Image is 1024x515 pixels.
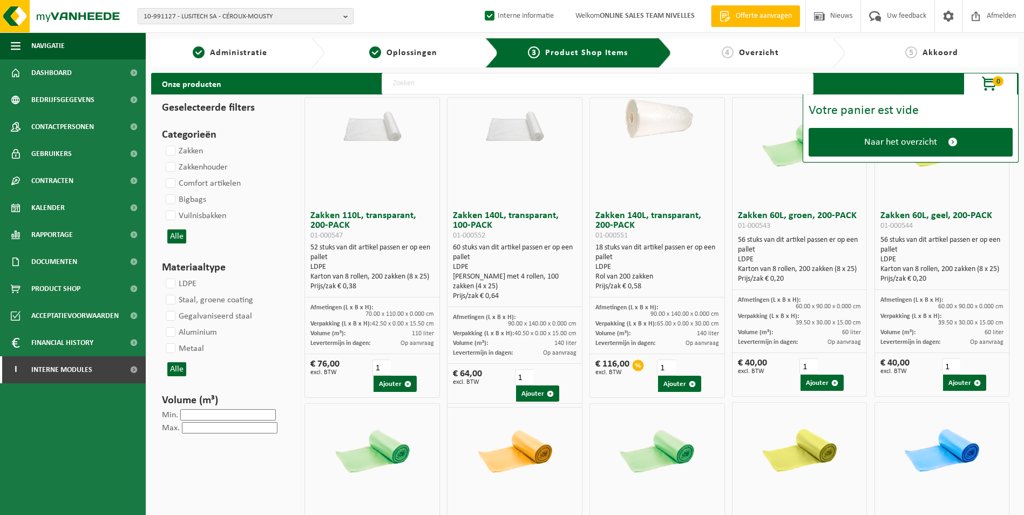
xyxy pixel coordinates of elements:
[379,381,402,388] font: Ajouter
[595,340,655,347] span: Levertermijn in dagen:
[809,128,1013,157] a: Naar het overzicht
[453,211,559,240] font: Zakken 140L, transparant, 100-PACK
[483,8,554,24] label: Interne informatie
[801,375,844,391] button: Ajouter
[515,369,533,385] input: 1
[880,222,913,230] span: 01-000544
[508,321,577,327] span: 90.00 x 140.00 x 0.000 cm
[711,5,800,27] a: Offerte aanvragen
[31,302,119,329] span: Acceptatievoorwaarden
[880,265,1004,274] div: Karton van 8 rollen, 200 zakken (8 x 25)
[31,275,80,302] span: Product Shop
[310,282,434,292] div: Prijs/zak € 0,38
[453,379,482,385] span: excl. BTW
[880,255,1004,265] div: LDPE
[738,236,858,254] font: 56 stuks van dit artikel passen er op een pallet
[164,276,196,292] label: LDPE
[453,330,514,337] span: Verpakking (L x B x H):
[162,100,285,116] h3: Geselecteerde filters
[327,98,418,144] img: 01-000547
[327,404,418,496] img: 01-000548
[677,46,823,59] a: 4Overzicht
[657,321,719,327] span: 65.00 x 0.00 x 30.00 cm
[970,339,1003,345] span: Op aanvraag
[595,262,719,272] div: LDPE
[31,140,72,167] span: Gebruikers
[738,222,770,230] span: 01-000543
[595,359,629,369] font: € 116,00
[372,321,434,327] span: 42.50 x 0.00 x 15.50 cm
[164,208,226,224] label: Vuilnisbakken
[374,376,417,392] button: Ajouter
[806,380,829,387] font: Ajouter
[469,98,561,144] img: 01-000552
[828,339,861,345] span: Op aanvraag
[738,339,798,345] span: Levertermijn in dagen:
[31,167,73,194] span: Contracten
[310,232,343,240] span: 01-000547
[144,9,339,25] span: 10-991127 - LUSITECH SA - CÉROUX-MOUSTY
[167,362,186,376] button: Alle
[164,324,217,341] label: Aluminium
[138,8,354,24] button: 10-991127 - LUSITECH SA - CÉROUX-MOUSTY
[31,356,92,383] span: Interne modules
[521,390,544,397] font: Ajouter
[595,243,715,261] font: 18 stuks van dit artikel passen er op een pallet
[880,297,943,303] span: Afmetingen (L x B x H):
[905,46,917,58] span: 5
[164,175,241,192] label: Comfort artikelen
[796,303,861,310] span: 60.00 x 90.00 x 0.000 cm
[151,73,232,94] h2: Onze producten
[31,32,65,59] span: Navigatie
[453,350,513,356] span: Levertermijn in dagen:
[382,73,813,94] input: Zoeken
[864,137,937,148] span: Naar het overzicht
[453,243,573,261] font: 60 stuks van dit artikel passen er op een pallet
[310,321,371,327] span: Verpakking (L x B x H):
[31,86,94,113] span: Bedrijfsgegevens
[31,113,94,140] span: Contactpersonen
[796,320,861,326] span: 39.50 x 30.00 x 15.00 cm
[167,229,186,243] button: Alle
[453,272,577,292] div: [PERSON_NAME] met 4 rollen, 100 zakken (4 x 25)
[595,232,628,240] span: 01-000551
[310,304,373,311] span: Afmetingen (L x B x H):
[738,368,767,375] span: excl. BTW
[738,329,773,336] span: Volume (m³):
[412,330,434,337] span: 110 liter
[738,297,801,303] span: Afmetingen (L x B x H):
[11,356,21,383] span: I
[686,340,719,347] span: Op aanvraag
[595,304,658,311] span: Afmetingen (L x B x H):
[453,232,485,240] span: 01-000552
[738,265,862,274] div: Karton van 8 rollen, 200 zakken (8 x 25)
[993,76,1003,86] span: 0
[453,292,577,301] div: Prijs/zak € 0,64
[738,358,767,368] font: € 40,00
[595,369,629,376] span: excl. BTW
[880,339,940,345] span: Levertermijn in dagen:
[738,274,862,284] div: Prijs/zak € 0,20
[842,329,861,336] span: 60 liter
[985,329,1003,336] span: 60 liter
[310,211,416,240] font: Zakken 110L, transparant, 200-PACK
[880,368,910,375] span: excl. BTW
[453,262,577,272] div: LDPE
[31,329,93,356] span: Financial History
[157,46,303,59] a: 1Administratie
[658,376,701,392] button: Ajouter
[193,46,205,58] span: 1
[923,49,958,57] span: Akkoord
[310,330,345,337] span: Volume (m³):
[880,329,916,336] span: Volume (m³):
[964,73,1018,94] button: 0
[657,360,675,376] input: 1
[595,330,630,337] span: Volume (m³):
[164,308,252,324] label: Gegalvaniseerd staal
[210,49,267,57] span: Administratie
[809,104,1013,117] div: Votre panier est vide
[310,369,340,376] span: excl. BTW
[162,260,285,276] h3: Materiaaltype
[162,392,285,409] h3: Volume (m³)
[545,49,628,57] span: Product Shop Items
